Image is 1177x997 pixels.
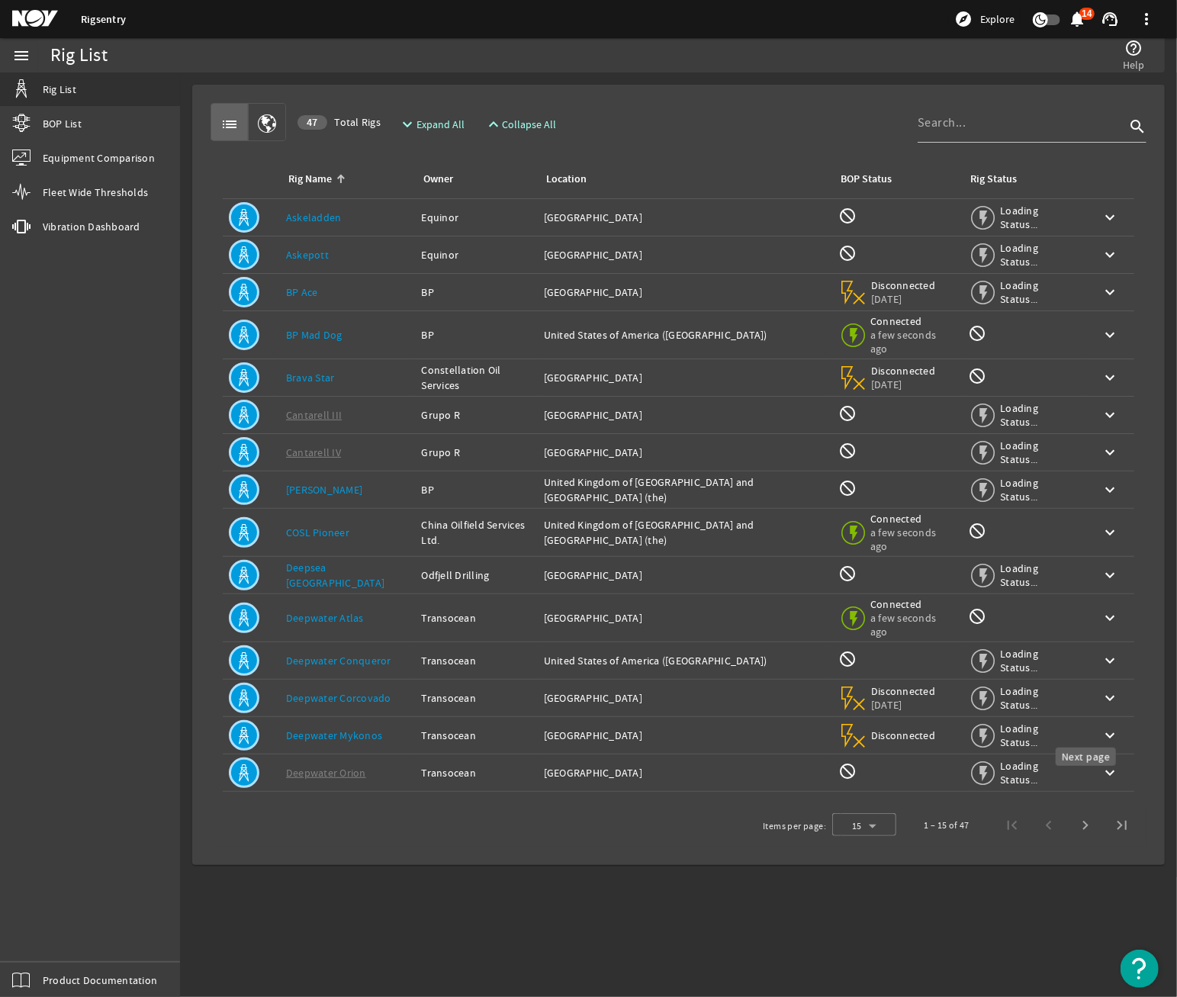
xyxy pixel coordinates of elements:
[1101,326,1119,344] mat-icon: keyboard_arrow_down
[421,285,531,300] div: BP
[297,115,327,130] div: 47
[838,207,857,225] mat-icon: BOP Monitoring not available for this rig
[43,973,157,988] span: Product Documentation
[924,818,970,833] div: 1 – 15 of 47
[980,11,1015,27] span: Explore
[12,47,31,65] mat-icon: menu
[918,114,1125,132] input: Search...
[286,526,349,539] a: COSL Pioneer
[544,445,826,460] div: [GEOGRAPHIC_DATA]
[286,766,366,780] a: Deepwater Orion
[286,611,364,625] a: Deepwater Atlas
[1000,278,1076,306] span: Loading Status...
[544,474,826,505] div: United Kingdom of [GEOGRAPHIC_DATA] and [GEOGRAPHIC_DATA] (the)
[421,765,531,780] div: Transocean
[1128,1,1165,37] button: more_vert
[421,327,531,343] div: BP
[838,244,857,262] mat-icon: BOP Monitoring not available for this rig
[970,171,1017,188] div: Rig Status
[286,691,391,705] a: Deepwater Corcovado
[81,12,126,27] a: Rigsentry
[870,328,953,355] span: a few seconds ago
[1125,39,1143,57] mat-icon: help_outline
[871,292,936,306] span: [DATE]
[1000,647,1076,674] span: Loading Status...
[286,211,342,224] a: Askeladden
[421,210,531,225] div: Equinor
[421,247,531,262] div: Equinor
[43,116,82,131] span: BOP List
[43,82,76,97] span: Rig List
[503,117,557,132] span: Collapse All
[871,698,936,712] span: [DATE]
[968,324,986,343] mat-icon: Rig Monitoring not available for this rig
[838,650,857,668] mat-icon: BOP Monitoring not available for this rig
[220,115,239,133] mat-icon: list
[1101,10,1119,28] mat-icon: support_agent
[421,482,531,497] div: BP
[1000,684,1076,712] span: Loading Status...
[1101,566,1119,584] mat-icon: keyboard_arrow_down
[544,610,826,626] div: [GEOGRAPHIC_DATA]
[1101,726,1119,745] mat-icon: keyboard_arrow_down
[421,653,531,668] div: Transocean
[392,111,471,138] button: Expand All
[286,328,342,342] a: BP Mad Dog
[870,512,953,526] span: Connected
[286,445,341,459] a: Cantarell IV
[1101,609,1119,627] mat-icon: keyboard_arrow_down
[544,407,826,423] div: [GEOGRAPHIC_DATA]
[1104,807,1140,844] button: Last page
[1000,439,1076,466] span: Loading Status...
[1101,481,1119,499] mat-icon: keyboard_arrow_down
[1101,283,1119,301] mat-icon: keyboard_arrow_down
[1123,57,1145,72] span: Help
[838,404,857,423] mat-icon: BOP Monitoring not available for this rig
[968,367,986,385] mat-icon: Rig Monitoring not available for this rig
[1101,764,1119,782] mat-icon: keyboard_arrow_down
[286,654,391,667] a: Deepwater Conqueror
[1101,443,1119,462] mat-icon: keyboard_arrow_down
[838,762,857,780] mat-icon: BOP Monitoring not available for this rig
[968,522,986,540] mat-icon: Rig Monitoring not available for this rig
[544,171,820,188] div: Location
[1101,689,1119,707] mat-icon: keyboard_arrow_down
[421,362,531,393] div: Constellation Oil Services
[478,111,563,138] button: Collapse All
[838,442,857,460] mat-icon: BOP Monitoring not available for this rig
[286,483,362,497] a: [PERSON_NAME]
[421,690,531,706] div: Transocean
[1000,759,1076,786] span: Loading Status...
[1000,204,1076,231] span: Loading Status...
[763,819,826,834] div: Items per page:
[50,48,108,63] div: Rig List
[398,115,410,133] mat-icon: expand_more
[841,171,892,188] div: BOP Status
[1000,401,1076,429] span: Loading Status...
[544,210,826,225] div: [GEOGRAPHIC_DATA]
[1101,368,1119,387] mat-icon: keyboard_arrow_down
[416,117,465,132] span: Expand All
[871,364,936,378] span: Disconnected
[286,371,335,384] a: Brava Star
[544,728,826,743] div: [GEOGRAPHIC_DATA]
[286,408,342,422] a: Cantarell III
[423,171,453,188] div: Owner
[871,378,936,391] span: [DATE]
[544,370,826,385] div: [GEOGRAPHIC_DATA]
[421,171,525,188] div: Owner
[870,526,953,553] span: a few seconds ago
[1121,950,1159,988] button: Open Resource Center
[544,285,826,300] div: [GEOGRAPHIC_DATA]
[1069,11,1085,27] button: 14
[421,610,531,626] div: Transocean
[1000,561,1076,589] span: Loading Status...
[286,285,318,299] a: BP Ace
[954,10,973,28] mat-icon: explore
[421,728,531,743] div: Transocean
[421,568,531,583] div: Odfjell Drilling
[1000,476,1076,503] span: Loading Status...
[871,728,936,742] span: Disconnected
[968,607,986,626] mat-icon: Rig Monitoring not available for this rig
[544,327,826,343] div: United States of America ([GEOGRAPHIC_DATA])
